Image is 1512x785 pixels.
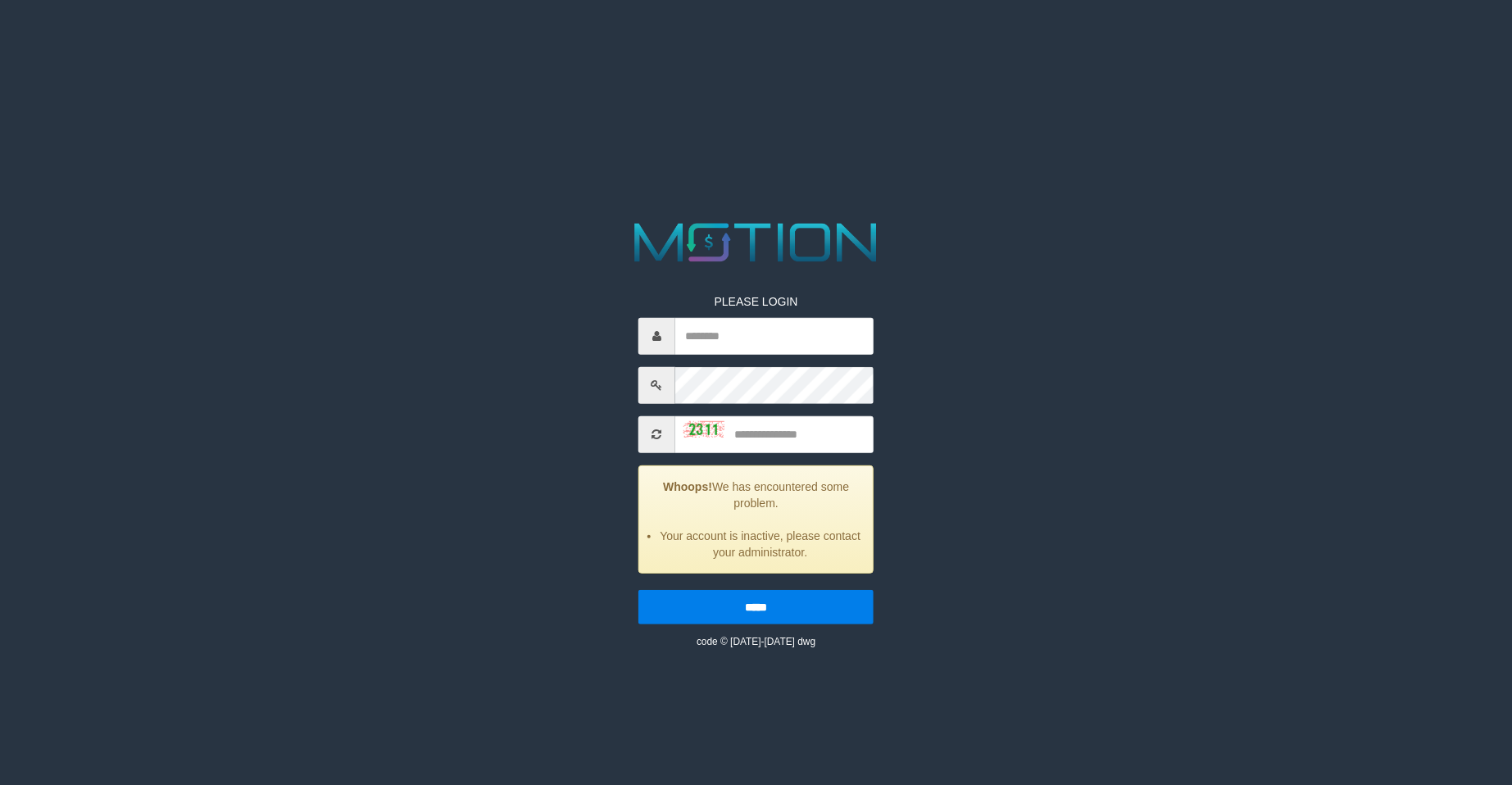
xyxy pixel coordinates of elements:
img: MOTION_logo.png [624,216,888,269]
strong: Whoops! [663,479,712,492]
div: We has encountered some problem. [638,465,874,573]
small: code © [DATE]-[DATE] dwg [697,635,815,647]
p: PLEASE LOGIN [638,293,874,309]
li: Your account is inactive, please contact your administrator. [660,527,860,560]
img: captcha [683,421,724,438]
